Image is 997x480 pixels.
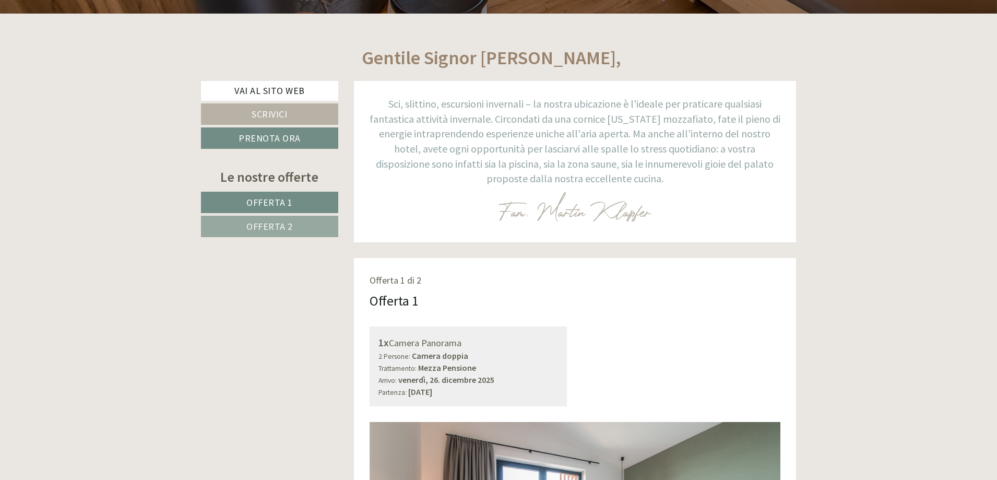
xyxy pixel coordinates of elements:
b: venerdì, 26. dicembre 2025 [398,374,494,385]
small: 2 Persone: [378,352,410,361]
a: Scrivici [201,103,338,125]
div: Offerta 1 [370,291,419,310]
small: 11:14 [16,51,153,58]
div: Le nostre offerte [201,167,338,186]
span: Offerta 1 di 2 [370,274,421,286]
small: Trattamento: [378,364,417,373]
b: Camera doppia [412,350,468,361]
div: Inso Sonnenheim [16,30,153,39]
span: Offerta 1 [246,196,293,208]
small: Partenza: [378,388,407,397]
span: Sci, slittino, escursioni invernali – la nostra ubicazione è l'ideale per praticare qualsiasi fan... [370,97,780,185]
a: Prenota ora [201,127,338,149]
small: Arrivo: [378,376,397,385]
div: Camera Panorama [378,335,559,350]
div: [DATE] [187,8,224,26]
a: Vai al sito web [201,81,338,101]
span: Offerta 2 [246,220,293,232]
div: Buon giorno, come possiamo aiutarla? [8,28,159,60]
b: Mezza Pensione [418,362,476,373]
img: image [498,192,652,221]
b: [DATE] [408,387,432,397]
button: Invia [357,272,412,294]
b: 1x [378,336,389,349]
h1: Gentile Signor [PERSON_NAME], [362,48,621,68]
